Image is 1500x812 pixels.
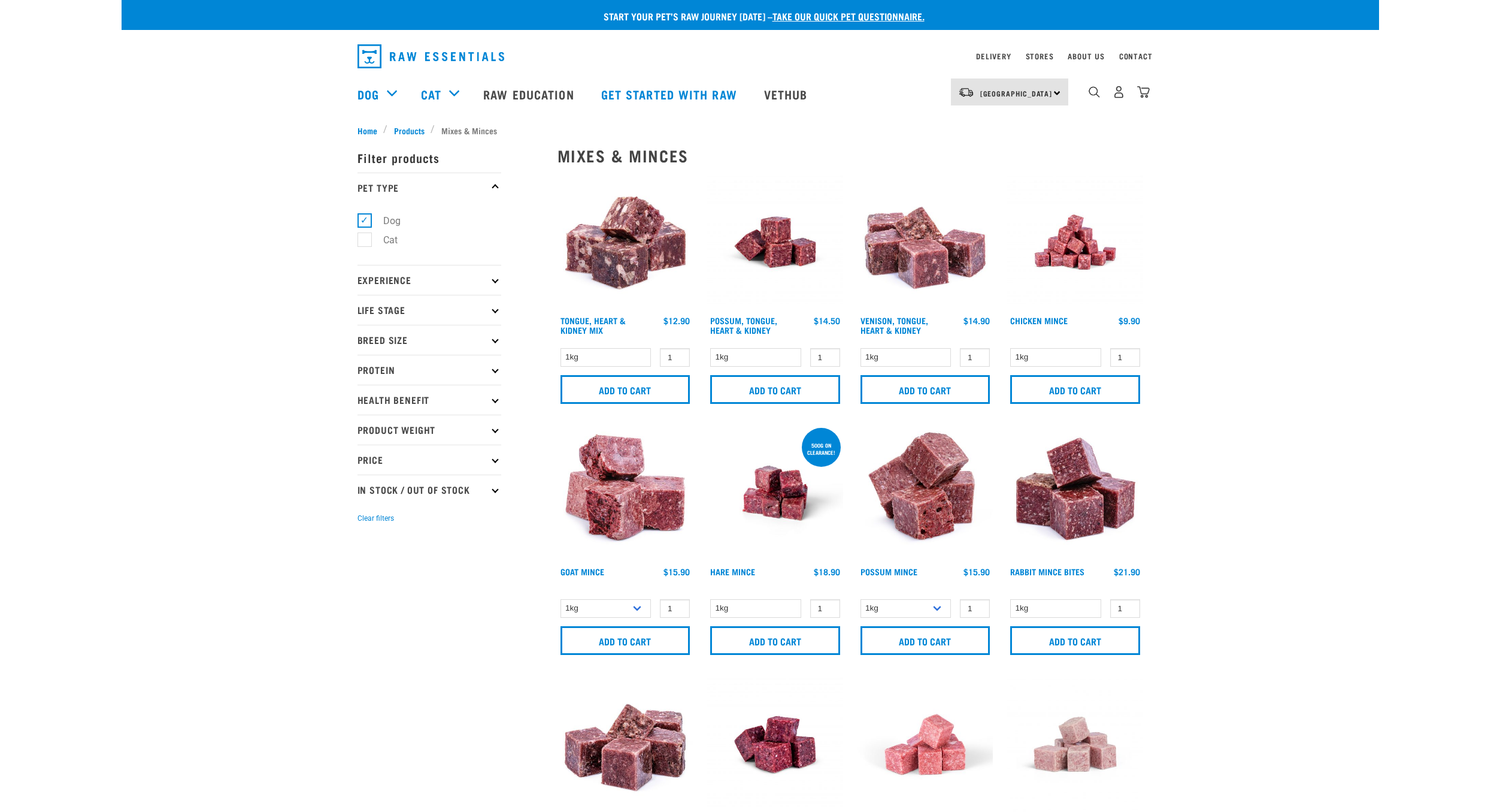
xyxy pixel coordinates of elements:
a: Dog [357,85,379,103]
div: $21.90 [1114,567,1140,576]
img: home-icon-1@2x.png [1089,86,1100,98]
h2: Mixes & Minces [557,146,1143,165]
p: Protein [357,355,501,385]
input: Add to cart [860,626,990,655]
div: $14.90 [963,316,990,325]
div: $14.50 [814,316,840,325]
img: user.png [1113,86,1125,98]
a: Cat [421,85,441,103]
a: Vethub [752,70,823,118]
label: Dog [364,213,405,228]
input: 1 [660,348,690,367]
a: Get started with Raw [589,70,752,118]
a: Products [387,124,431,137]
input: Add to cart [1010,375,1140,404]
input: Add to cart [710,626,840,655]
label: Cat [364,233,402,247]
p: Experience [357,265,501,295]
span: Products [394,124,425,137]
p: Filter products [357,143,501,173]
a: Venison, Tongue, Heart & Kidney [860,318,928,332]
input: 1 [1110,348,1140,367]
img: Raw Essentials Hare Mince Raw Bites For Cats & Dogs [707,425,843,562]
img: Possum Tongue Heart Kidney 1682 [707,174,843,310]
input: 1 [960,348,990,367]
a: Possum, Tongue, Heart & Kidney [710,318,777,332]
a: Stores [1026,54,1054,58]
input: 1 [810,348,840,367]
div: $15.90 [963,567,990,576]
img: Raw Essentials Logo [357,44,504,68]
img: Chicken M Ince 1613 [1007,174,1143,310]
a: About Us [1068,54,1104,58]
div: $9.90 [1119,316,1140,325]
img: 1102 Possum Mince 01 [857,425,993,562]
div: $18.90 [814,567,840,576]
p: Pet Type [357,173,501,203]
img: van-moving.png [958,87,974,98]
a: Raw Education [471,70,589,118]
p: Breed Size [357,325,501,355]
nav: dropdown navigation [122,70,1379,118]
img: Whole Minced Rabbit Cubes 01 [1007,425,1143,562]
input: Add to cart [710,375,840,404]
img: home-icon@2x.png [1137,86,1150,98]
p: Price [357,445,501,475]
a: Delivery [976,54,1011,58]
a: Chicken Mince [1010,318,1068,322]
a: Tongue, Heart & Kidney Mix [560,318,626,332]
p: Life Stage [357,295,501,325]
input: 1 [810,599,840,618]
div: 500g on clearance! [802,436,841,461]
a: Home [357,124,384,137]
a: Rabbit Mince Bites [1010,569,1084,573]
input: 1 [660,599,690,618]
span: Home [357,124,377,137]
div: $15.90 [663,567,690,576]
input: 1 [1110,599,1140,618]
p: Product Weight [357,415,501,445]
div: $12.90 [663,316,690,325]
p: In Stock / Out Of Stock [357,475,501,505]
nav: breadcrumbs [357,124,1143,137]
input: Add to cart [560,375,690,404]
a: Goat Mince [560,569,604,573]
img: Pile Of Cubed Venison Tongue Mix For Pets [857,174,993,310]
button: Clear filters [357,513,394,524]
input: 1 [960,599,990,618]
a: take our quick pet questionnaire. [772,13,925,19]
span: [GEOGRAPHIC_DATA] [980,91,1053,95]
a: Possum Mince [860,569,917,573]
img: 1167 Tongue Heart Kidney Mix 01 [557,174,693,310]
p: Start your pet’s raw journey [DATE] – [131,9,1388,23]
input: Add to cart [860,375,990,404]
input: Add to cart [560,626,690,655]
input: Add to cart [1010,626,1140,655]
img: 1077 Wild Goat Mince 01 [557,425,693,562]
a: Hare Mince [710,569,755,573]
p: Health Benefit [357,385,501,415]
a: Contact [1119,54,1153,58]
nav: dropdown navigation [348,40,1153,73]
